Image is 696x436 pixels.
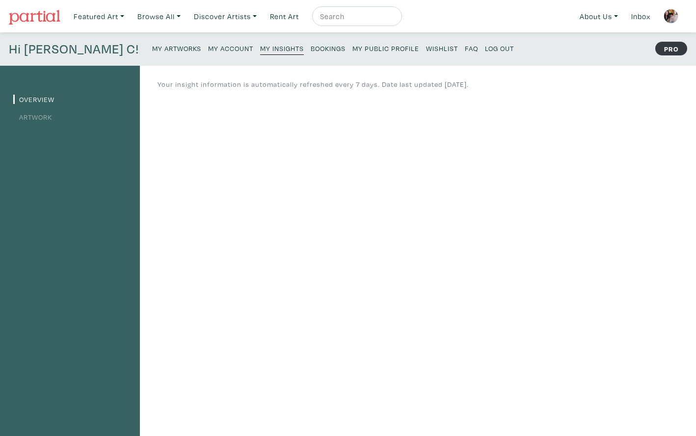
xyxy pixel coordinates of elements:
[189,6,261,26] a: Discover Artists
[485,44,514,53] small: Log Out
[465,44,478,53] small: FAQ
[152,44,201,53] small: My Artworks
[426,41,458,54] a: Wishlist
[260,44,304,53] small: My Insights
[266,6,303,26] a: Rent Art
[208,44,253,53] small: My Account
[260,41,304,55] a: My Insights
[352,41,419,54] a: My Public Profile
[627,6,655,26] a: Inbox
[13,95,54,104] a: Overview
[9,41,139,57] h4: Hi [PERSON_NAME] C!
[465,41,478,54] a: FAQ
[426,44,458,53] small: Wishlist
[575,6,622,26] a: About Us
[133,6,185,26] a: Browse All
[655,42,687,55] strong: PRO
[664,9,678,24] img: phpThumb.php
[152,41,201,54] a: My Artworks
[158,79,469,90] p: Your insight information is automatically refreshed every 7 days. Date last updated [DATE].
[69,6,129,26] a: Featured Art
[352,44,419,53] small: My Public Profile
[319,10,393,23] input: Search
[13,112,52,122] a: Artwork
[485,41,514,54] a: Log Out
[311,41,346,54] a: Bookings
[311,44,346,53] small: Bookings
[208,41,253,54] a: My Account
